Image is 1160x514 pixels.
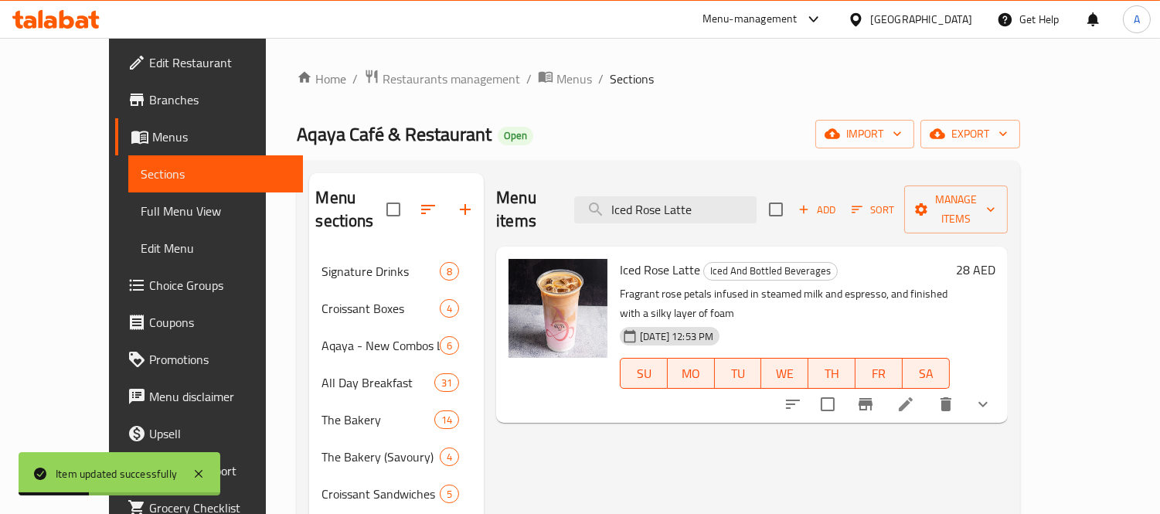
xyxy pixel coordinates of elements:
[440,448,459,466] div: items
[377,193,410,226] span: Select all sections
[115,267,303,304] a: Choice Groups
[141,202,291,220] span: Full Menu View
[441,301,458,316] span: 4
[149,90,291,109] span: Branches
[509,259,607,358] img: Iced Rose Latte
[128,155,303,192] a: Sections
[620,358,668,389] button: SU
[920,120,1020,148] button: export
[620,258,700,281] span: Iced Rose Latte
[556,70,592,88] span: Menus
[321,485,440,503] span: Croissant Sandwiches
[974,395,992,414] svg: Show Choices
[352,70,358,88] li: /
[309,327,484,364] div: Aqaya - New Combos List6
[115,304,303,341] a: Coupons
[440,262,459,281] div: items
[321,299,440,318] span: Croissant Boxes
[703,262,838,281] div: Iced And Bottled Beverages
[435,413,458,427] span: 14
[498,129,533,142] span: Open
[496,186,555,233] h2: Menu items
[538,69,592,89] a: Menus
[627,363,662,385] span: SU
[792,198,842,222] span: Add item
[828,124,902,144] span: import
[440,336,459,355] div: items
[434,410,459,429] div: items
[721,363,756,385] span: TU
[917,190,995,229] span: Manage items
[315,186,386,233] h2: Menu sections
[441,487,458,502] span: 5
[760,193,792,226] span: Select section
[704,262,837,280] span: Iced And Bottled Beverages
[321,373,434,392] span: All Day Breakfast
[909,363,944,385] span: SA
[149,313,291,332] span: Coupons
[927,386,964,423] button: delete
[56,465,177,482] div: Item updated successfully
[441,339,458,353] span: 6
[321,448,440,466] span: The Bakery (Savoury)
[309,364,484,401] div: All Day Breakfast31
[321,410,434,429] span: The Bakery
[115,415,303,452] a: Upsell
[904,186,1008,233] button: Manage items
[815,120,914,148] button: import
[149,276,291,294] span: Choice Groups
[297,69,1019,89] nav: breadcrumb
[447,191,484,228] button: Add section
[815,363,849,385] span: TH
[149,350,291,369] span: Promotions
[440,299,459,318] div: items
[903,358,950,389] button: SA
[115,44,303,81] a: Edit Restaurant
[309,438,484,475] div: The Bakery (Savoury)4
[796,201,838,219] span: Add
[498,127,533,145] div: Open
[128,230,303,267] a: Edit Menu
[702,10,798,29] div: Menu-management
[761,358,808,389] button: WE
[441,450,458,465] span: 4
[526,70,532,88] li: /
[956,259,995,281] h6: 28 AED
[610,70,654,88] span: Sections
[149,387,291,406] span: Menu disclaimer
[767,363,802,385] span: WE
[933,124,1008,144] span: export
[141,239,291,257] span: Edit Menu
[435,376,458,390] span: 31
[842,198,904,222] span: Sort items
[115,341,303,378] a: Promotions
[847,386,884,423] button: Branch-specific-item
[808,358,856,389] button: TH
[115,118,303,155] a: Menus
[715,358,762,389] button: TU
[321,336,440,355] span: Aqaya - New Combos List
[383,70,520,88] span: Restaurants management
[410,191,447,228] span: Sort sections
[309,475,484,512] div: Croissant Sandwiches5
[309,253,484,290] div: Signature Drinks8
[964,386,1002,423] button: show more
[152,128,291,146] span: Menus
[297,70,346,88] a: Home
[792,198,842,222] button: Add
[309,290,484,327] div: Croissant Boxes4
[115,81,303,118] a: Branches
[574,196,757,223] input: search
[149,424,291,443] span: Upsell
[321,262,440,281] span: Signature Drinks
[364,69,520,89] a: Restaurants management
[128,192,303,230] a: Full Menu View
[811,388,844,420] span: Select to update
[852,201,894,219] span: Sort
[440,485,459,503] div: items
